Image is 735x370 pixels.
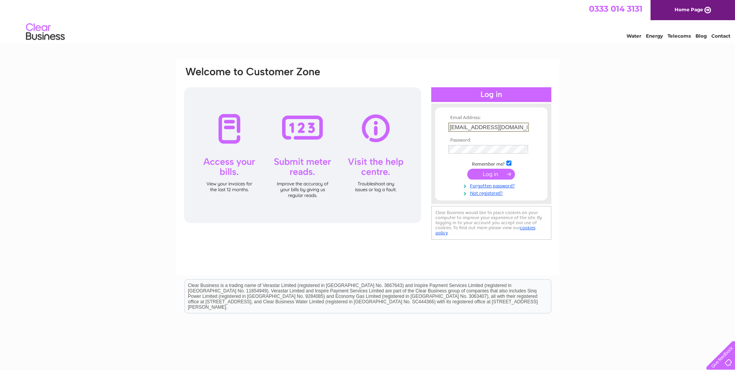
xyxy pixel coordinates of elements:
th: Password: [446,138,536,143]
a: Blog [695,33,707,39]
a: Telecoms [668,33,691,39]
a: Not registered? [448,189,536,196]
th: Email Address: [446,115,536,121]
a: Energy [646,33,663,39]
td: Remember me? [446,159,536,167]
a: Forgotten password? [448,182,536,189]
img: logo.png [26,20,65,44]
a: cookies policy [435,225,535,235]
input: Submit [467,169,515,180]
div: Clear Business would like to place cookies on your computer to improve your experience of the sit... [431,206,551,240]
a: Water [627,33,641,39]
a: 0333 014 3131 [589,4,642,14]
div: Clear Business is a trading name of Verastar Limited (registered in [GEOGRAPHIC_DATA] No. 3667643... [185,4,551,38]
a: Contact [711,33,730,39]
